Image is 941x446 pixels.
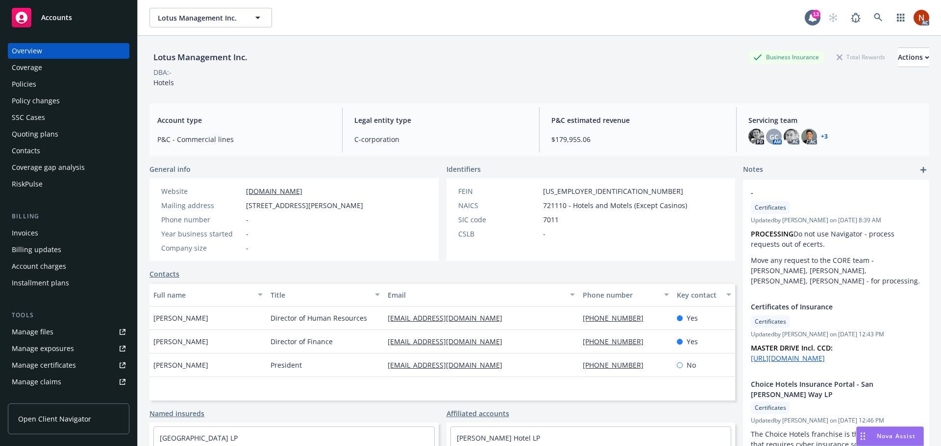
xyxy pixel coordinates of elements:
[784,129,799,144] img: photo
[877,432,916,440] span: Nova Assist
[12,225,38,241] div: Invoices
[8,110,129,125] a: SSC Cases
[687,360,696,370] span: No
[12,160,85,175] div: Coverage gap analysis
[149,283,267,306] button: Full name
[755,203,786,212] span: Certificates
[673,283,735,306] button: Key contact
[769,132,779,142] span: GC
[8,60,129,75] a: Coverage
[583,313,651,323] a: [PHONE_NUMBER]‬
[751,188,896,198] span: -
[8,341,129,356] span: Manage exposures
[149,408,204,419] a: Named insureds
[579,283,672,306] button: Phone number
[153,290,252,300] div: Full name
[458,200,539,211] div: NAICS
[857,427,869,446] div: Drag to move
[246,200,363,211] span: [STREET_ADDRESS][PERSON_NAME]
[446,164,481,174] span: Identifiers
[8,76,129,92] a: Policies
[868,8,888,27] a: Search
[8,275,129,291] a: Installment plans
[751,343,833,352] strong: MASTER DRIVE Incl. CCD:
[149,164,191,174] span: General info
[8,176,129,192] a: RiskPulse
[458,186,539,196] div: FEIN
[12,43,42,59] div: Overview
[271,336,333,347] span: Director of Finance
[751,229,793,238] strong: PROCESSING
[153,360,208,370] span: [PERSON_NAME]
[18,414,91,424] span: Open Client Navigator
[446,408,509,419] a: Affiliated accounts
[8,126,129,142] a: Quoting plans
[271,360,302,370] span: President
[743,180,929,294] div: -CertificatesUpdatedby [PERSON_NAME] on [DATE] 8:39 AMPROCESSINGDo not use Navigator - process re...
[12,176,43,192] div: RiskPulse
[12,110,45,125] div: SSC Cases
[821,134,828,140] a: +3
[751,353,825,363] a: [URL][DOMAIN_NAME]
[158,13,243,23] span: Lotus Management Inc.
[12,357,76,373] div: Manage certificates
[856,426,924,446] button: Nova Assist
[748,115,921,125] span: Servicing team
[458,214,539,225] div: SIC code
[12,275,69,291] div: Installment plans
[149,269,179,279] a: Contacts
[751,416,921,425] span: Updated by [PERSON_NAME] on [DATE] 12:46 PM
[149,51,251,64] div: Lotus Management Inc.
[891,8,911,27] a: Switch app
[751,216,921,225] span: Updated by [PERSON_NAME] on [DATE] 8:39 AM
[161,214,242,225] div: Phone number
[12,374,61,390] div: Manage claims
[8,93,129,109] a: Policy changes
[8,43,129,59] a: Overview
[388,313,510,323] a: [EMAIL_ADDRESS][DOMAIN_NAME]
[8,242,129,258] a: Billing updates
[12,341,74,356] div: Manage exposures
[12,60,42,75] div: Coverage
[801,129,817,144] img: photo
[157,115,330,125] span: Account type
[153,67,172,77] div: DBA: -
[271,313,367,323] span: Director of Human Resources
[458,229,539,239] div: CSLB
[751,229,921,249] p: Do not use Navigator - process requests out of ecerts.
[677,290,720,300] div: Key contact
[8,225,129,241] a: Invoices
[755,317,786,326] span: Certificates
[12,324,53,340] div: Manage files
[12,143,40,159] div: Contacts
[898,47,929,67] button: Actions
[543,186,683,196] span: [US_EMPLOYER_IDENTIFICATION_NUMBER]
[161,243,242,253] div: Company size
[583,290,658,300] div: Phone number
[8,310,129,320] div: Tools
[246,187,302,196] a: [DOMAIN_NAME]
[12,93,60,109] div: Policy changes
[8,357,129,373] a: Manage certificates
[12,258,66,274] div: Account charges
[153,78,174,87] span: Hotels
[846,8,866,27] a: Report a Bug
[755,403,786,412] span: Certificates
[246,243,248,253] span: -
[267,283,384,306] button: Title
[8,143,129,159] a: Contacts
[157,134,330,144] span: P&C - Commercial lines
[388,360,510,370] a: [EMAIL_ADDRESS][DOMAIN_NAME]
[12,391,58,406] div: Manage BORs
[12,126,58,142] div: Quoting plans
[832,51,890,63] div: Total Rewards
[12,76,36,92] div: Policies
[743,164,763,176] span: Notes
[748,51,824,63] div: Business Insurance
[246,229,248,239] span: -
[160,433,238,443] a: [GEOGRAPHIC_DATA] LP
[751,255,921,286] p: Move any request to the CORE team - [PERSON_NAME], [PERSON_NAME], [PERSON_NAME], [PERSON_NAME] - ...
[812,10,820,19] div: 13
[583,360,651,370] a: [PHONE_NUMBER]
